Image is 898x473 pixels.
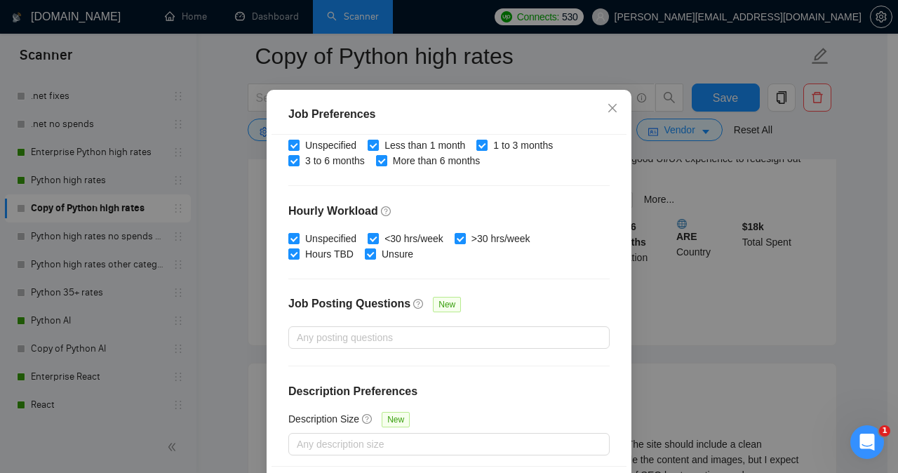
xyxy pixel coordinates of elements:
span: question-circle [381,205,392,216]
span: Unspecified [300,231,362,246]
span: <30 hrs/week [379,231,449,246]
span: 3 to 6 months [300,153,370,168]
span: New [433,297,461,312]
h4: Job Posting Questions [288,295,410,312]
span: 1 to 3 months [488,138,558,153]
span: Hours TBD [300,246,359,262]
span: Less than 1 month [379,138,471,153]
iframe: Intercom live chat [850,425,884,459]
div: Job Preferences [288,106,610,123]
span: close [607,102,618,114]
span: Unspecified [300,138,362,153]
span: >30 hrs/week [466,231,536,246]
span: New [382,412,410,427]
h4: Description Preferences [288,383,610,400]
h4: Hourly Workload [288,203,610,220]
span: 1 [879,425,890,437]
button: Close [594,90,631,128]
span: More than 6 months [387,153,486,168]
span: Unsure [376,246,419,262]
h5: Description Size [288,411,359,427]
span: question-circle [413,298,424,309]
span: question-circle [362,413,373,424]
